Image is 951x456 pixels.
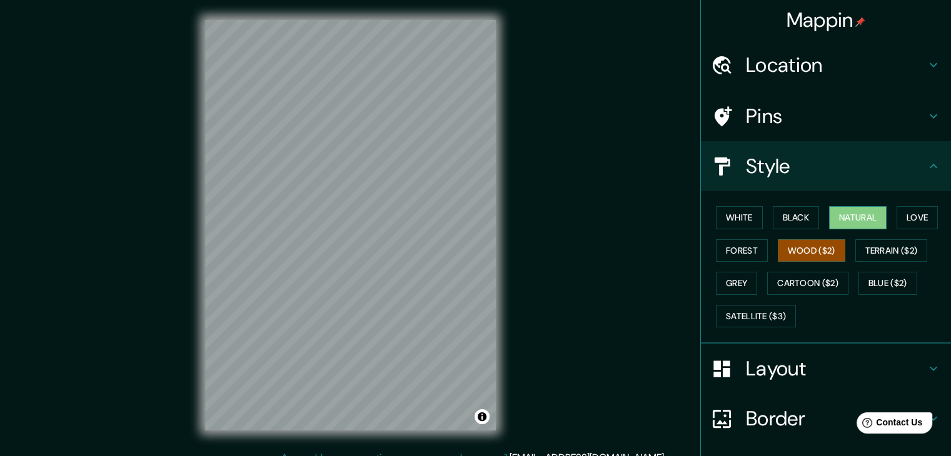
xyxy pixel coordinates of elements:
button: Blue ($2) [858,272,917,295]
button: Cartoon ($2) [767,272,848,295]
h4: Location [746,52,926,77]
img: pin-icon.png [855,17,865,27]
canvas: Map [205,20,496,430]
h4: Mappin [787,7,866,32]
button: Natural [829,206,887,229]
button: Satellite ($3) [716,305,796,328]
button: Forest [716,239,768,262]
div: Pins [701,91,951,141]
h4: Pins [746,104,926,129]
button: Wood ($2) [778,239,845,262]
button: Toggle attribution [475,409,490,424]
iframe: Help widget launcher [840,407,937,442]
button: White [716,206,763,229]
button: Grey [716,272,757,295]
div: Style [701,141,951,191]
h4: Border [746,406,926,431]
button: Black [773,206,820,229]
div: Location [701,40,951,90]
button: Love [897,206,938,229]
div: Layout [701,344,951,394]
button: Terrain ($2) [855,239,928,262]
h4: Style [746,154,926,179]
h4: Layout [746,356,926,381]
div: Border [701,394,951,444]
